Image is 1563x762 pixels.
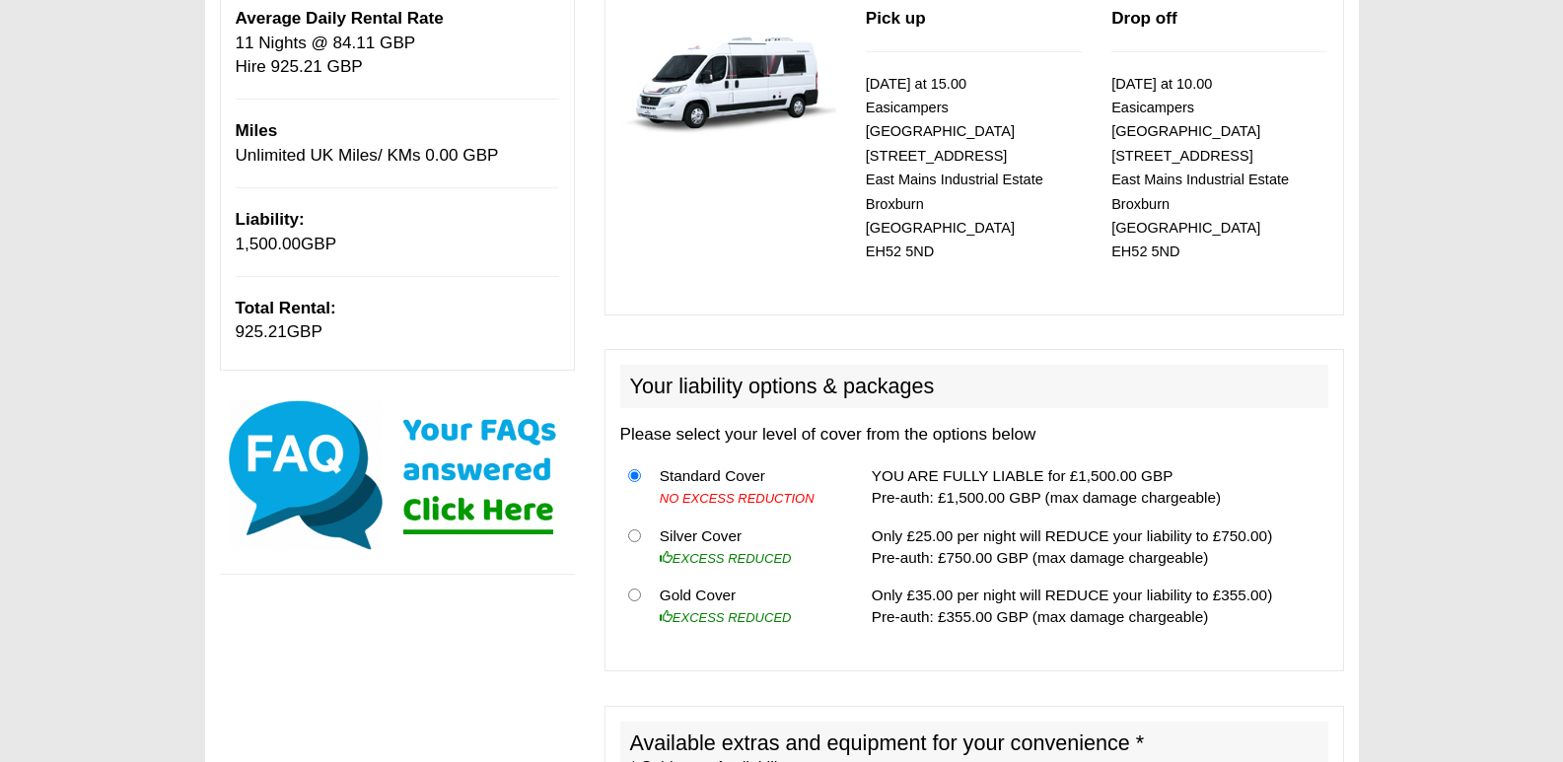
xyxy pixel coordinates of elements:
i: EXCESS REDUCED [660,610,792,625]
p: GBP [236,297,559,345]
td: Standard Cover [652,457,841,518]
img: Click here for our most common FAQs [220,396,575,554]
i: NO EXCESS REDUCTION [660,491,815,506]
i: EXCESS REDUCED [660,551,792,566]
span: 1,500.00 [236,235,302,253]
td: Only £25.00 per night will REDUCE your liability to £750.00) Pre-auth: £750.00 GBP (max damage ch... [864,517,1328,577]
small: [DATE] at 15.00 Easicampers [GEOGRAPHIC_DATA] [STREET_ADDRESS] East Mains Industrial Estate Broxb... [866,76,1043,260]
td: Only £35.00 per night will REDUCE your liability to £355.00) Pre-auth: £355.00 GBP (max damage ch... [864,577,1328,636]
span: 925.21 [236,322,287,341]
b: Liability: [236,210,305,229]
b: Total Rental: [236,299,336,317]
p: Unlimited UK Miles/ KMs 0.00 GBP [236,119,559,168]
p: GBP [236,208,559,256]
p: Please select your level of cover from the options below [620,423,1328,447]
small: [DATE] at 10.00 Easicampers [GEOGRAPHIC_DATA] [STREET_ADDRESS] East Mains Industrial Estate Broxb... [1111,76,1289,260]
p: 11 Nights @ 84.11 GBP Hire 925.21 GBP [236,7,559,79]
img: 339.jpg [620,7,836,146]
b: Drop off [1111,9,1176,28]
td: YOU ARE FULLY LIABLE for £1,500.00 GBP Pre-auth: £1,500.00 GBP (max damage chargeable) [864,457,1328,518]
b: Average Daily Rental Rate [236,9,444,28]
b: Pick up [866,9,926,28]
td: Silver Cover [652,517,841,577]
b: Miles [236,121,278,140]
h2: Your liability options & packages [620,365,1328,408]
td: Gold Cover [652,577,841,636]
